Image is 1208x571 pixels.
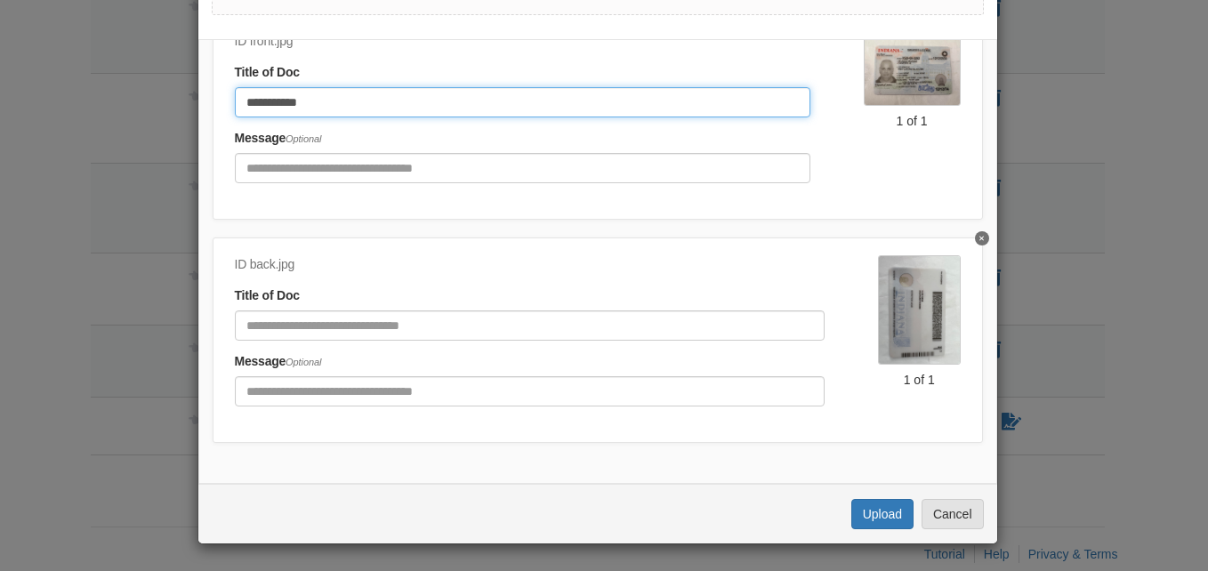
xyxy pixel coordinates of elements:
div: ID back.jpg [235,255,825,275]
input: Include any comments on this document [235,376,825,406]
input: Document Title [235,310,825,341]
button: Cancel [922,499,984,529]
label: Message [235,129,322,149]
button: Upload [851,499,914,529]
label: Message [235,352,322,372]
input: Include any comments on this document [235,153,810,183]
label: Title of Doc [235,286,300,306]
div: 1 of 1 [864,112,961,130]
span: Optional [286,133,321,144]
button: Delete undefined [975,231,989,245]
input: Document Title [235,87,810,117]
img: ID back.jpg [878,255,961,365]
label: Title of Doc [235,63,300,83]
div: 1 of 1 [878,371,961,389]
span: Optional [286,357,321,367]
img: ID front.jpg [864,32,961,105]
div: ID front.jpg [235,32,810,52]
